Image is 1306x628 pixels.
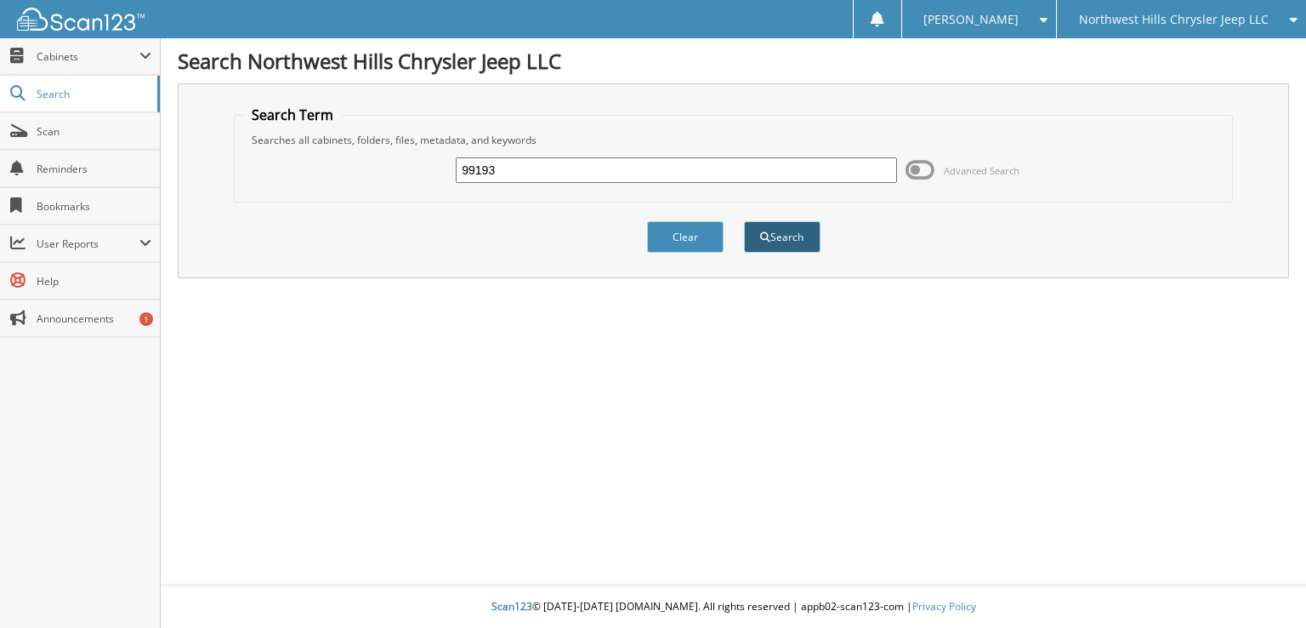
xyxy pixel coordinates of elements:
span: Scan123 [491,599,532,614]
a: Privacy Policy [912,599,976,614]
div: 1 [139,312,153,326]
legend: Search Term [243,106,342,124]
span: User Reports [37,237,139,251]
span: Announcements [37,311,151,326]
span: Scan [37,124,151,139]
span: Help [37,274,151,288]
span: Bookmarks [37,199,151,214]
span: Advanced Search [944,164,1019,177]
h1: Search Northwest Hills Chrysler Jeep LLC [178,47,1289,75]
span: Reminders [37,162,151,176]
span: [PERSON_NAME] [923,14,1019,25]
span: Northwest Hills Chrysler Jeep LLC [1079,14,1269,25]
button: Search [744,221,821,253]
img: scan123-logo-white.svg [17,8,145,31]
div: Searches all cabinets, folders, files, metadata, and keywords [243,133,1223,147]
span: Cabinets [37,49,139,64]
div: © [DATE]-[DATE] [DOMAIN_NAME]. All rights reserved | appb02-scan123-com | [161,586,1306,628]
button: Clear [647,221,724,253]
span: Search [37,87,149,101]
